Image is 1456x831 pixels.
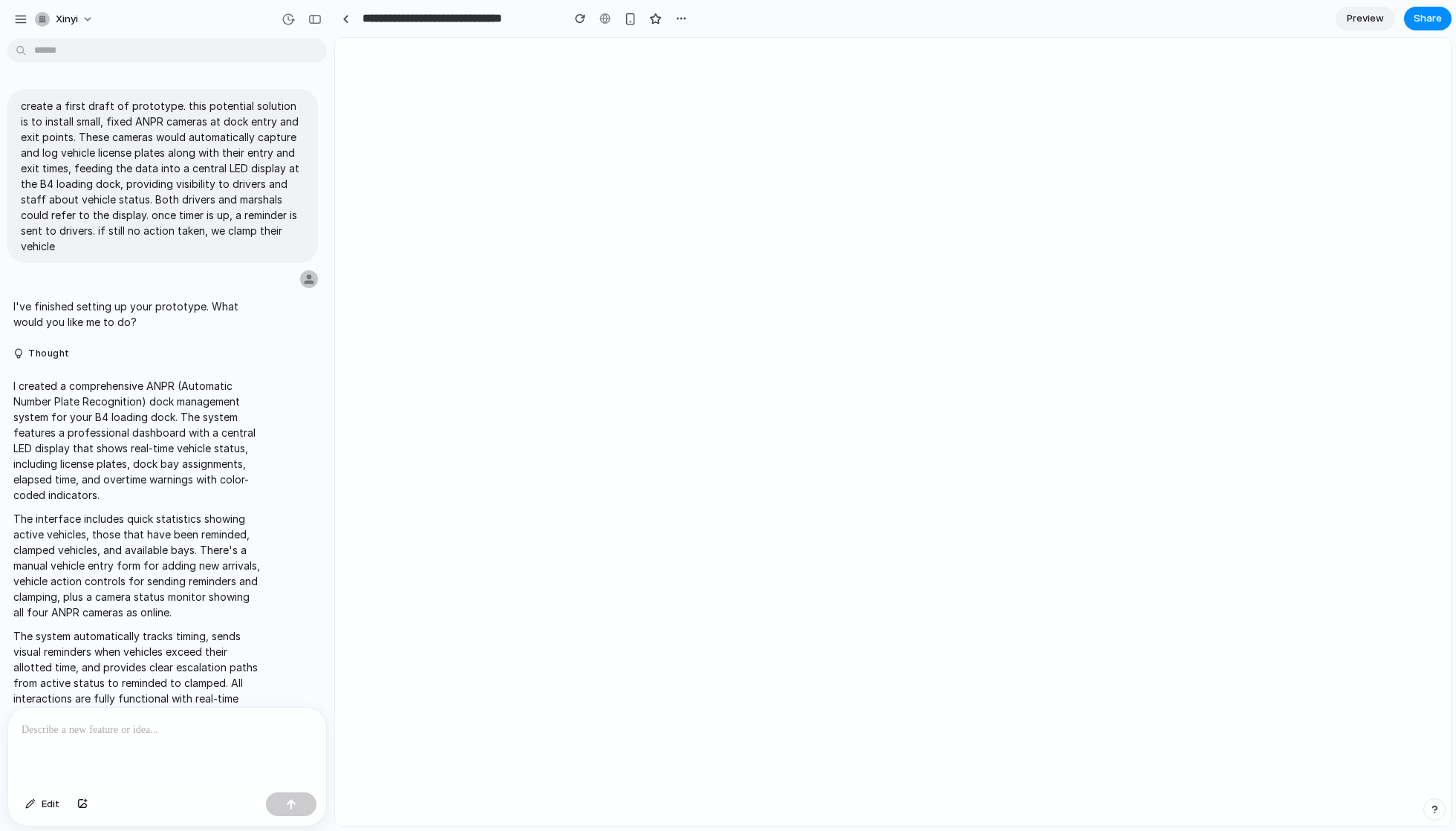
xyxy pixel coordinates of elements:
span: Share [1414,11,1442,26]
p: The system automatically tracks timing, sends visual reminders when vehicles exceed their allotte... [13,628,261,737]
button: Edit [18,792,67,816]
span: Edit [42,797,59,812]
span: xinyi [56,12,78,27]
span: Preview [1347,11,1384,26]
button: xinyi [29,7,101,31]
p: I've finished setting up your prototype. What would you like me to do? [13,299,261,330]
a: Preview [1336,7,1395,30]
p: The interface includes quick statistics showing active vehicles, those that have been reminded, c... [13,511,261,620]
button: Share [1404,7,1452,30]
p: create a first draft of prototype. this potential solution is to install small, fixed ANPR camera... [21,98,305,254]
p: I created a comprehensive ANPR (Automatic Number Plate Recognition) dock management system for yo... [13,378,261,503]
